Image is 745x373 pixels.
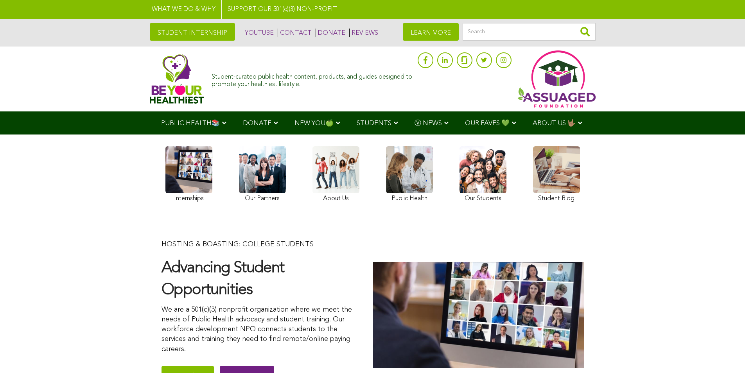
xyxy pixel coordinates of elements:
[294,120,334,127] span: NEW YOU🍏
[162,305,357,354] p: We are a 501(c)(3) nonprofit organization where we meet the needs of Public Health advocacy and s...
[316,29,345,37] a: DONATE
[212,70,413,88] div: Student-curated public health content, products, and guides designed to promote your healthiest l...
[463,23,596,41] input: Search
[403,23,459,41] a: LEARN MORE
[349,29,378,37] a: REVIEWS
[465,120,510,127] span: OUR FAVES 💚
[357,120,391,127] span: STUDENTS
[461,56,467,64] img: glassdoor
[373,262,584,368] img: assuaged-foundation-students-internship-501(c)(3)-non-profit-and-donor-support 9
[517,50,596,108] img: Assuaged App
[150,54,204,104] img: Assuaged
[243,29,274,37] a: YOUTUBE
[150,23,235,41] a: STUDENT INTERNSHIP
[161,120,220,127] span: PUBLIC HEALTH📚
[533,120,576,127] span: ABOUT US 🤟🏽
[162,240,357,249] p: HOSTING & BOASTING: COLLEGE STUDENTS
[150,111,596,134] div: Navigation Menu
[162,260,284,298] strong: Advancing Student Opportunities
[243,120,271,127] span: DONATE
[278,29,312,37] a: CONTACT
[415,120,442,127] span: Ⓥ NEWS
